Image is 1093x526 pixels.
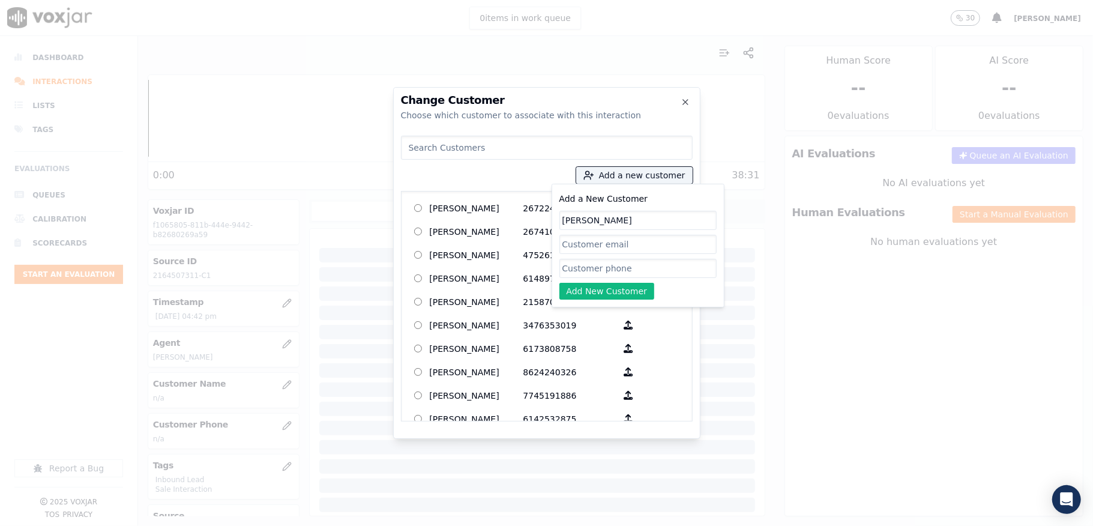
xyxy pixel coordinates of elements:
button: [PERSON_NAME] 6142532875 [617,410,640,428]
p: 6142532875 [523,410,617,428]
input: [PERSON_NAME] 2674106790 [414,228,422,235]
p: [PERSON_NAME] [430,199,523,217]
button: [PERSON_NAME] 7745191886 [617,386,640,405]
p: [PERSON_NAME] [430,316,523,334]
p: [PERSON_NAME] [430,339,523,358]
p: [PERSON_NAME] [430,410,523,428]
p: 6173808758 [523,339,617,358]
h2: Change Customer [401,95,693,106]
p: [PERSON_NAME] [430,269,523,288]
label: Add a New Customer [559,194,648,204]
input: [PERSON_NAME] 6148972013 [414,274,422,282]
p: 8624240326 [523,363,617,381]
p: 2672240075 [523,199,617,217]
p: [PERSON_NAME] [430,386,523,405]
div: Choose which customer to associate with this interaction [401,109,693,121]
p: [PERSON_NAME] [430,222,523,241]
p: 4752610421 [523,246,617,264]
input: [PERSON_NAME] 7745191886 [414,391,422,399]
input: [PERSON_NAME] 4752610421 [414,251,422,259]
button: Add a new customer [576,167,693,184]
button: [PERSON_NAME] 3476353019 [617,316,640,334]
p: 7745191886 [523,386,617,405]
p: [PERSON_NAME] [430,363,523,381]
input: Customer name [559,211,717,230]
button: [PERSON_NAME] 8624240326 [617,363,640,381]
input: [PERSON_NAME] 2158707614 [414,298,422,306]
input: Customer phone [559,259,717,278]
p: 3476353019 [523,316,617,334]
button: Add New Customer [559,283,655,300]
input: [PERSON_NAME] 6173808758 [414,345,422,352]
p: 2158707614 [523,292,617,311]
button: [PERSON_NAME] 6173808758 [617,339,640,358]
p: [PERSON_NAME] [430,246,523,264]
input: [PERSON_NAME] 3476353019 [414,321,422,329]
input: [PERSON_NAME] 6142532875 [414,415,422,423]
input: [PERSON_NAME] 2672240075 [414,204,422,212]
div: Open Intercom Messenger [1052,485,1081,514]
p: [PERSON_NAME] [430,292,523,311]
input: Customer email [559,235,717,254]
input: [PERSON_NAME] 8624240326 [414,368,422,376]
input: Search Customers [401,136,693,160]
p: 6148972013 [523,269,617,288]
p: 2674106790 [523,222,617,241]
